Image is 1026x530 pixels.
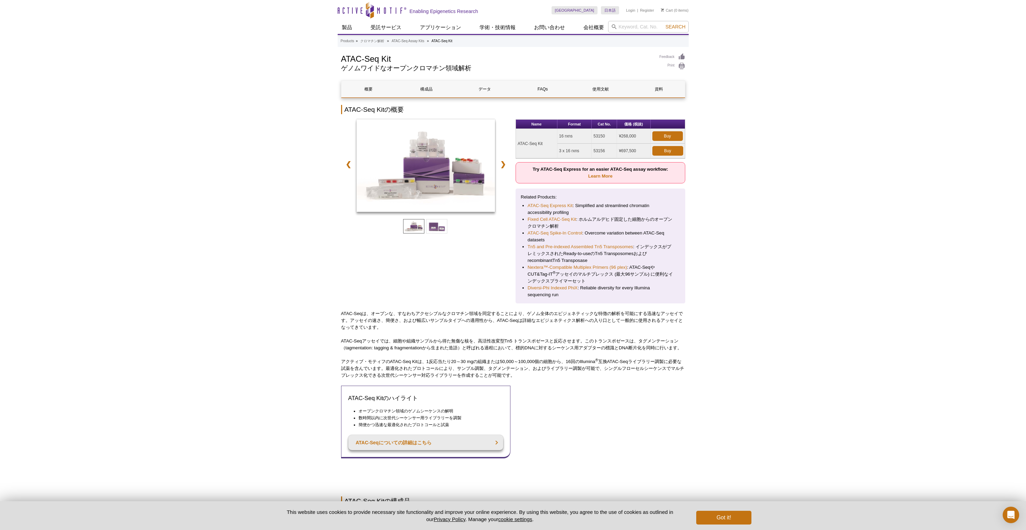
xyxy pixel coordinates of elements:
[366,21,406,34] a: 受託サービス
[595,358,598,362] sup: ®
[640,8,654,13] a: Register
[432,39,452,43] li: ATAC-Seq Kit
[552,6,598,14] a: [GEOGRAPHIC_DATA]
[631,81,686,97] a: 資料
[341,310,685,331] p: ATAC-Seqは、オープンな、すなわちアクセシブルなクロマチン領域を同定することにより、ゲノム全体のエピジェネティックな特徴の解析を可能にする迅速なアッセイです。アッセイの速さ、簡便さ、および...
[592,144,617,158] td: 53156
[434,516,465,522] a: Privacy Policy
[533,167,668,179] strong: Try ATAC-Seq Express for an easier ATAC-Seq assay workflow:
[498,516,532,522] button: cookie settings
[528,216,576,223] a: Fixed Cell ATAC-Seq Kit
[516,120,557,129] th: Name
[592,129,617,144] td: 53150
[521,194,680,201] p: Related Products:
[588,173,613,179] a: Learn More
[341,358,685,379] p: アクティブ・モティフのATAC-Seq Kitは、1反応当たり20～30 mgの組織または50,000～100,000個の細胞から、16回のIllumina 互換ATAC-Seqライブラリー調製...
[557,120,592,129] th: Format
[557,144,592,158] td: 3 x 16 rxns
[661,6,689,14] li: (0 items)
[617,120,650,129] th: 価格 (税抜)
[410,8,478,14] h2: Enabling Epigenetics Research
[341,53,653,63] h1: ATAC-Seq Kit
[341,338,685,351] p: ATAC-Seqアッセイでは、細胞や組織サンプルから得た無傷な核を、高活性改変型Tn5 トランスポゼースと反応させます。このトランスポゼースは、タグメンテーション（tagmentation: t...
[528,202,572,209] a: ATAC-Seq Express Kit
[553,270,555,275] sup: ®
[626,8,635,13] a: Login
[359,421,497,428] li: 簡便かつ迅速な最適化されたプロトコールと試薬
[661,8,673,13] a: Cart
[357,119,495,214] a: ATAC-Seq Kit
[516,129,557,158] td: ATAC-Seq Kit
[275,508,685,523] p: This website uses cookies to provide necessary site functionality and improve your online experie...
[660,62,685,70] a: Print
[496,156,510,172] a: ❯
[341,81,396,97] a: 概要
[341,38,354,44] a: Products
[652,146,683,156] a: Buy
[356,39,358,43] li: »
[341,65,653,71] h2: ゲノムワイドなオープンクロマチン領域解析
[475,21,520,34] a: 学術・技術情報
[457,81,512,97] a: データ
[601,6,619,14] a: 日本語
[528,230,673,243] li: : Overcome variation between ATAC-Seq datasets
[579,21,608,34] a: 会社概要
[528,243,633,250] a: Tn5 and Pre-indexed Assembled Tn5 Transposomes
[427,39,429,43] li: »
[528,264,673,285] li: : ATAC-SeqやCUT&Tag-IT アッセイのマルチプレックス (最大96サンプル) に便利なインデックスプライマーセット
[359,408,497,414] li: オープンクロマチン領域のゲノムシーケンスの解明
[338,21,356,34] a: 製品
[348,435,504,450] a: ATAC-Seqについての詳細はこちら
[528,243,673,264] li: : インデックスがプレミックスされたReady-to-useのTn5 TransposomesおよびrecombinantTn5 Transposase
[528,285,673,298] li: : Reliable diversity for every Illumina sequencing run
[348,394,504,402] h3: ATAC-Seq Kitのハイライト
[530,21,569,34] a: お問い合わせ
[528,285,578,291] a: Diversi-Phi Indexed PhiX
[359,414,497,421] li: 数時間以内に次世代シーケンサー用ライブラリーを調製
[665,24,685,29] span: Search
[617,144,650,158] td: ¥697,500
[341,496,685,506] h2: ATAC-Seq Kitの構成品
[1003,507,1019,523] div: Open Intercom Messenger
[360,38,384,44] a: クロマチン解析
[515,81,570,97] a: FAQs
[391,38,424,44] a: ATAC-Seq Assay Kits
[652,131,683,141] a: Buy
[660,53,685,61] a: Feedback
[516,386,685,481] iframe: Watch the Intro to ATAC-Seq Video
[399,81,454,97] a: 構成品
[617,129,650,144] td: ¥268,000
[608,21,689,33] input: Keyword, Cat. No.
[574,81,628,97] a: 使用文献
[663,24,687,30] button: Search
[528,230,582,237] a: ATAC-Seq Spike-In Control
[696,511,751,525] button: Got it!
[592,120,617,129] th: Cat No.
[637,6,638,14] li: |
[661,8,664,12] img: Your Cart
[416,21,465,34] a: アプリケーション
[528,216,673,230] li: : ホルムアルデヒド固定した細胞からのオープンクロマチン解析
[341,105,685,114] h2: ATAC-Seq Kitの概要
[357,119,495,212] img: ATAC-Seq Kit
[528,202,673,216] li: : Simplified and streamlined chromatin accessibility profiling
[557,129,592,144] td: 16 rxns
[528,264,627,271] a: Nextera™-Compatible Multiplex Primers (96 plex)
[387,39,389,43] li: »
[341,156,356,172] a: ❮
